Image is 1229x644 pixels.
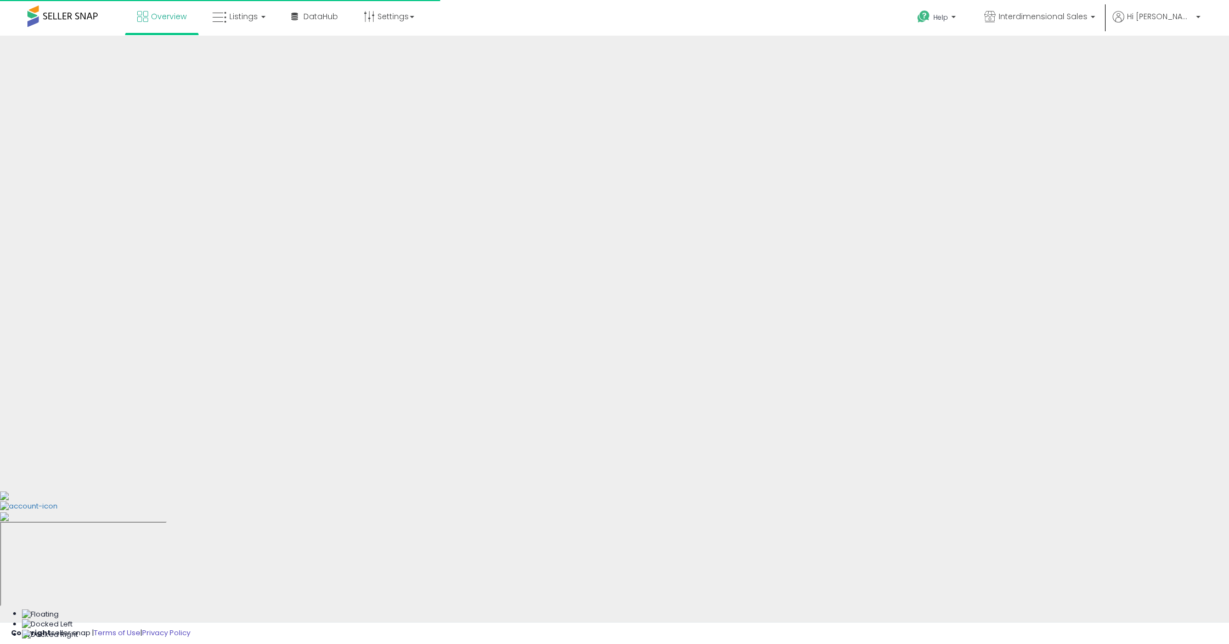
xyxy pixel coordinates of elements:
[1113,11,1200,36] a: Hi [PERSON_NAME]
[303,11,338,22] span: DataHub
[999,11,1087,22] span: Interdimensional Sales
[151,11,187,22] span: Overview
[909,2,967,36] a: Help
[22,609,59,620] img: Floating
[229,11,258,22] span: Listings
[917,10,931,24] i: Get Help
[933,13,948,22] span: Help
[1127,11,1193,22] span: Hi [PERSON_NAME]
[22,619,72,630] img: Docked Left
[22,630,78,640] img: Docked Right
